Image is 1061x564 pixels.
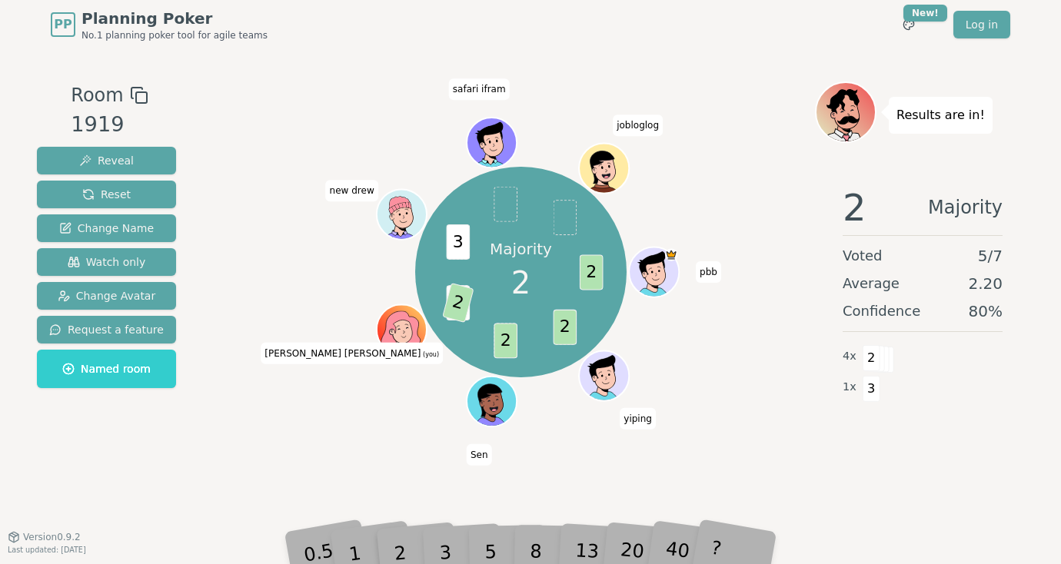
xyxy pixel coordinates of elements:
[696,261,721,283] span: Click to change your name
[896,105,985,126] p: Results are in!
[37,214,176,242] button: Change Name
[37,248,176,276] button: Watch only
[895,11,923,38] button: New!
[490,238,552,260] p: Majority
[62,361,151,377] span: Named room
[449,78,510,100] span: Click to change your name
[37,147,176,174] button: Reveal
[54,15,72,34] span: PP
[579,254,603,290] span: 2
[49,322,164,337] span: Request a feature
[37,282,176,310] button: Change Avatar
[843,348,856,365] span: 4 x
[843,300,920,322] span: Confidence
[23,531,81,543] span: Version 0.9.2
[863,345,880,371] span: 2
[37,181,176,208] button: Reset
[82,187,131,202] span: Reset
[467,444,492,466] span: Click to change your name
[59,221,154,236] span: Change Name
[953,11,1010,38] a: Log in
[968,273,1003,294] span: 2.20
[903,5,947,22] div: New!
[8,531,81,543] button: Version0.9.2
[843,379,856,396] span: 1 x
[620,408,656,430] span: Click to change your name
[79,153,134,168] span: Reveal
[71,109,148,141] div: 1919
[442,282,474,322] span: 2
[978,245,1003,267] span: 5 / 7
[8,546,86,554] span: Last updated: [DATE]
[71,81,123,109] span: Room
[51,8,268,41] a: PPPlanning PokerNo.1 planning poker tool for agile teams
[843,189,866,226] span: 2
[378,306,424,353] button: Click to change your avatar
[664,248,677,260] span: pbb is the host
[863,376,880,402] span: 3
[261,343,443,364] span: Click to change your name
[843,273,900,294] span: Average
[326,180,378,201] span: Click to change your name
[511,260,530,306] span: 2
[81,29,268,41] span: No.1 planning poker tool for agile teams
[37,350,176,388] button: Named room
[969,300,1003,322] span: 80 %
[58,288,156,304] span: Change Avatar
[494,323,517,358] span: 2
[68,254,146,270] span: Watch only
[37,316,176,343] button: Request a feature
[446,224,470,260] span: 3
[553,309,577,344] span: 2
[81,8,268,29] span: Planning Poker
[928,189,1003,226] span: Majority
[613,114,663,136] span: Click to change your name
[421,351,440,358] span: (you)
[843,245,883,267] span: Voted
